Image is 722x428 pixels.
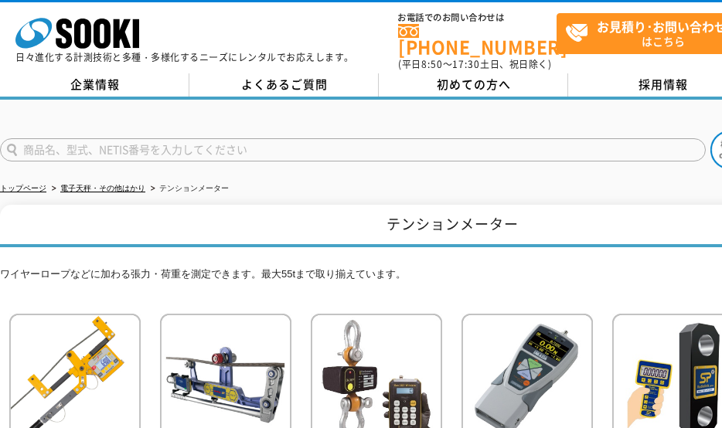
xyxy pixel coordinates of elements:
[148,181,229,197] li: テンションメーター
[398,13,557,22] span: お電話でのお問い合わせは
[452,57,480,71] span: 17:30
[398,57,551,71] span: (平日 ～ 土日、祝日除く)
[398,24,557,56] a: [PHONE_NUMBER]
[60,184,145,192] a: 電子天秤・その他はかり
[15,53,354,62] p: 日々進化する計測技術と多種・多様化するニーズにレンタルでお応えします。
[379,73,568,97] a: 初めての方へ
[437,76,511,93] span: 初めての方へ
[421,57,443,71] span: 8:50
[189,73,379,97] a: よくあるご質問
